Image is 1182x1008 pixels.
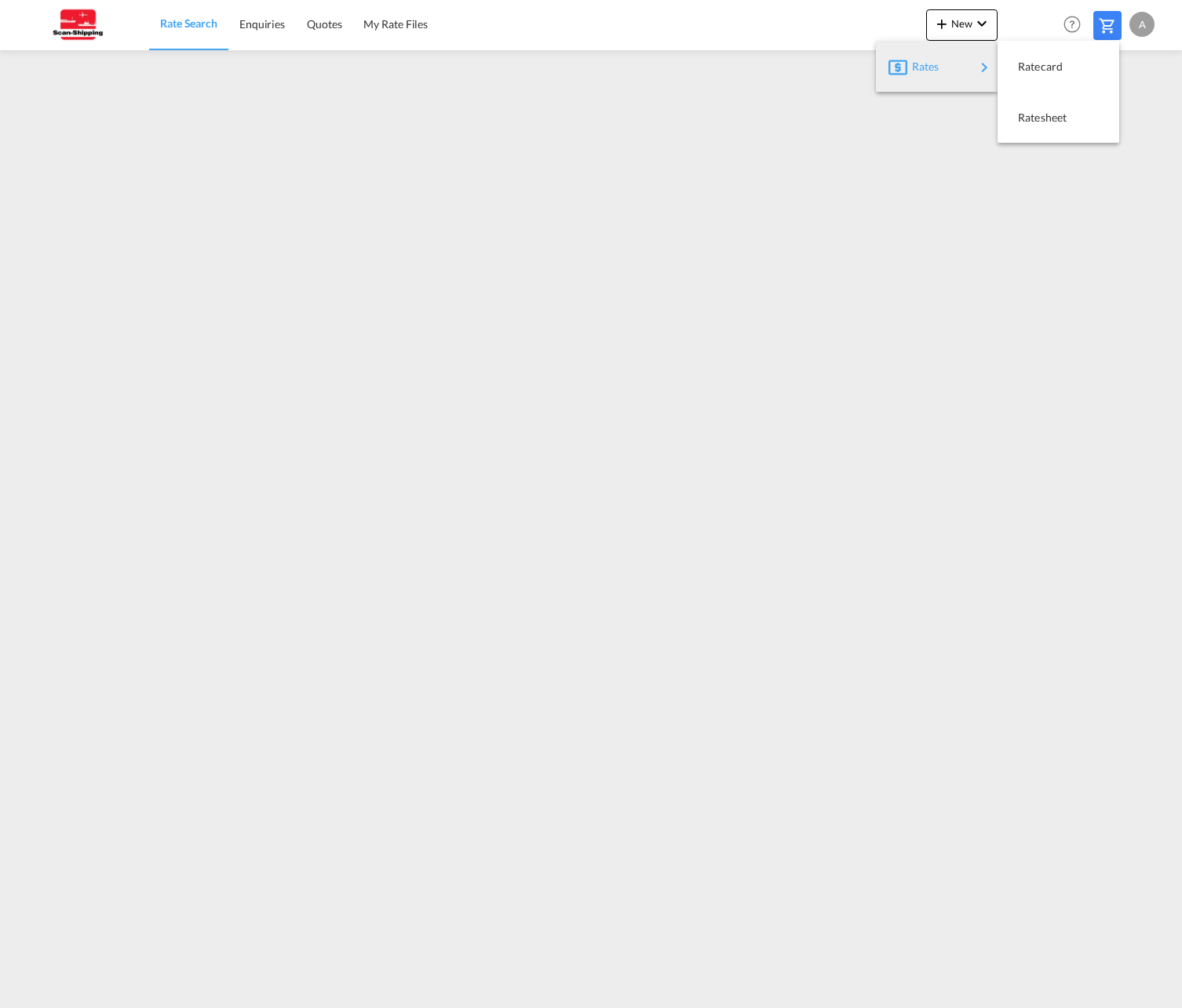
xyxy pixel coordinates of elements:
[1018,51,1035,82] span: Ratecard
[1010,47,1107,86] div: Ratecard
[1018,102,1035,133] span: Ratesheet
[1010,98,1107,137] div: Ratesheet
[912,51,931,82] span: Rates
[975,58,994,77] md-icon: icon-chevron-right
